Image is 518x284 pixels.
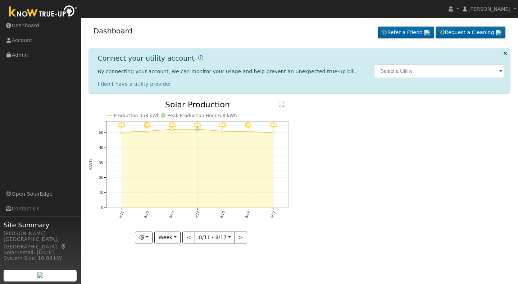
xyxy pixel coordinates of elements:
[374,64,504,78] input: Select a Utility
[5,4,81,20] img: Know True-Up
[4,220,77,230] span: Site Summary
[60,244,67,250] a: Map
[4,255,77,262] div: System Size: 10.08 kW
[4,230,77,237] div: [PERSON_NAME]
[37,272,43,278] img: retrieve
[436,27,505,39] a: Request a Cleaning
[468,6,510,12] span: [PERSON_NAME]
[94,27,133,35] a: Dashboard
[4,249,77,256] div: Solar Install: [DATE]
[378,27,434,39] a: Refer a Friend
[4,236,77,251] div: [GEOGRAPHIC_DATA], [GEOGRAPHIC_DATA]
[98,69,356,74] span: By connecting your account, we can monitor your usage and help prevent an unexpected true-up bill.
[424,30,430,36] img: retrieve
[98,54,195,62] h1: Connect your utility account
[496,30,501,36] img: retrieve
[98,81,171,87] a: I don't have a utility provider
